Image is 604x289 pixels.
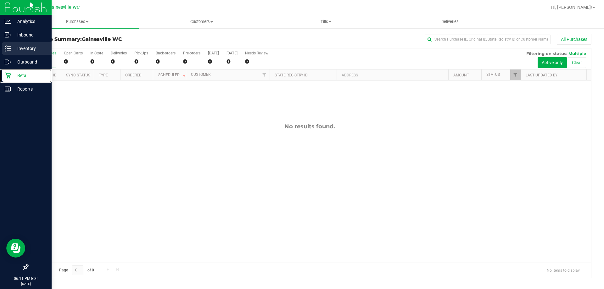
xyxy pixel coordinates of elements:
[526,73,557,77] a: Last Updated By
[134,58,148,65] div: 0
[156,51,176,55] div: Back-orders
[245,58,268,65] div: 0
[510,69,521,80] a: Filter
[6,239,25,258] iframe: Resource center
[11,31,49,39] p: Inbound
[82,36,122,42] span: Gainesville WC
[542,265,585,275] span: No items to display
[568,57,586,68] button: Clear
[388,15,512,28] a: Deliveries
[568,51,586,56] span: Multiple
[453,73,469,77] a: Amount
[183,51,200,55] div: Pre-orders
[64,58,83,65] div: 0
[538,57,567,68] button: Active only
[245,51,268,55] div: Needs Review
[158,73,187,77] a: Scheduled
[5,59,11,65] inline-svg: Outbound
[183,58,200,65] div: 0
[49,5,80,10] span: Gainesville WC
[11,58,49,66] p: Outbound
[54,265,99,275] span: Page of 0
[425,35,551,44] input: Search Purchase ID, Original ID, State Registry ID or Customer Name...
[191,72,210,77] a: Customer
[551,5,592,10] span: Hi, [PERSON_NAME]!
[208,58,219,65] div: 0
[90,58,103,65] div: 0
[557,34,591,45] button: All Purchases
[208,51,219,55] div: [DATE]
[125,73,142,77] a: Ordered
[64,51,83,55] div: Open Carts
[11,72,49,79] p: Retail
[264,15,388,28] a: Tills
[226,58,238,65] div: 0
[5,72,11,79] inline-svg: Retail
[275,73,308,77] a: State Registry ID
[134,51,148,55] div: PickUps
[5,86,11,92] inline-svg: Reports
[15,19,139,25] span: Purchases
[139,15,264,28] a: Customers
[28,123,591,130] div: No results found.
[5,45,11,52] inline-svg: Inventory
[433,19,467,25] span: Deliveries
[337,69,448,81] th: Address
[111,51,127,55] div: Deliveries
[5,18,11,25] inline-svg: Analytics
[140,19,263,25] span: Customers
[11,45,49,52] p: Inventory
[526,51,567,56] span: Filtering on status:
[28,36,215,42] h3: Purchase Summary:
[66,73,90,77] a: Sync Status
[111,58,127,65] div: 0
[3,281,49,286] p: [DATE]
[226,51,238,55] div: [DATE]
[3,276,49,281] p: 06:11 PM EDT
[5,32,11,38] inline-svg: Inbound
[11,18,49,25] p: Analytics
[156,58,176,65] div: 0
[15,15,139,28] a: Purchases
[90,51,103,55] div: In Store
[259,69,270,80] a: Filter
[99,73,108,77] a: Type
[486,72,500,77] a: Status
[11,85,49,93] p: Reports
[264,19,388,25] span: Tills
